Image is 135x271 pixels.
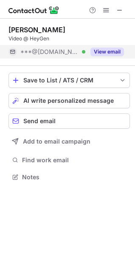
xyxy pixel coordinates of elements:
span: Notes [22,173,127,181]
button: Send email [8,113,130,129]
button: Add to email campaign [8,134,130,149]
button: save-profile-one-click [8,73,130,88]
span: AI write personalized message [23,97,114,104]
button: Find work email [8,154,130,166]
button: AI write personalized message [8,93,130,108]
span: Send email [23,118,56,124]
div: Save to List / ATS / CRM [23,77,115,84]
span: Find work email [22,156,127,164]
button: Notes [8,171,130,183]
span: Add to email campaign [23,138,90,145]
img: ContactOut v5.3.10 [8,5,59,15]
